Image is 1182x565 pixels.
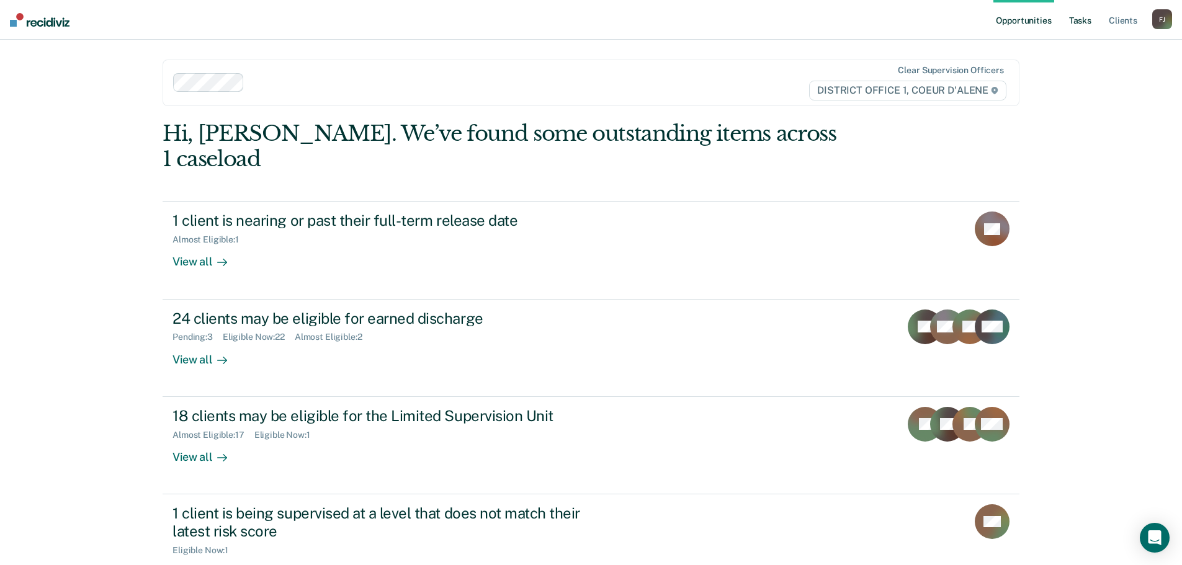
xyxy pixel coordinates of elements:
div: Eligible Now : 22 [223,332,295,342]
div: Almost Eligible : 17 [172,430,254,440]
div: 1 client is nearing or past their full-term release date [172,211,608,229]
div: View all [172,342,242,367]
div: Pending : 3 [172,332,223,342]
div: 24 clients may be eligible for earned discharge [172,309,608,327]
div: Hi, [PERSON_NAME]. We’ve found some outstanding items across 1 caseload [163,121,848,172]
div: Eligible Now : 1 [172,545,238,556]
div: 18 clients may be eligible for the Limited Supervision Unit [172,407,608,425]
div: Almost Eligible : 1 [172,234,249,245]
a: 24 clients may be eligible for earned dischargePending:3Eligible Now:22Almost Eligible:2View all [163,300,1019,397]
div: Eligible Now : 1 [254,430,320,440]
button: FJ [1152,9,1172,29]
div: Open Intercom Messenger [1140,523,1170,553]
a: 18 clients may be eligible for the Limited Supervision UnitAlmost Eligible:17Eligible Now:1View all [163,397,1019,494]
a: 1 client is nearing or past their full-term release dateAlmost Eligible:1View all [163,201,1019,299]
span: DISTRICT OFFICE 1, COEUR D'ALENE [809,81,1006,100]
div: Clear supervision officers [898,65,1003,76]
img: Recidiviz [10,13,69,27]
div: F J [1152,9,1172,29]
div: 1 client is being supervised at a level that does not match their latest risk score [172,504,608,540]
div: View all [172,245,242,269]
div: Almost Eligible : 2 [295,332,372,342]
div: View all [172,440,242,464]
